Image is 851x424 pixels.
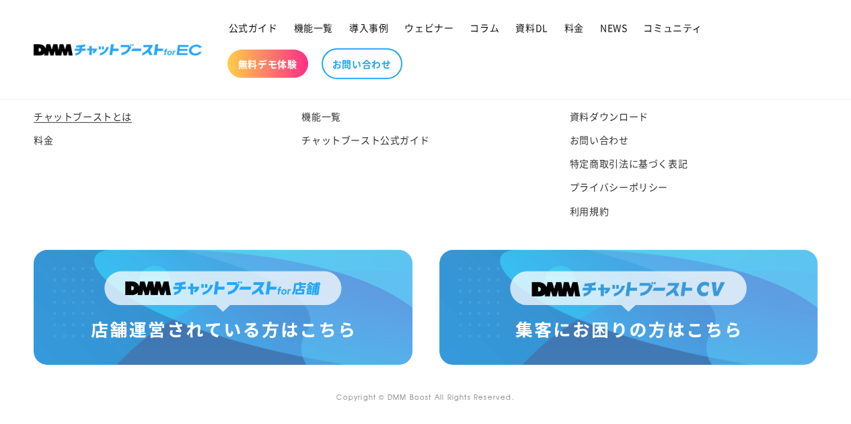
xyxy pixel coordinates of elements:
[301,128,429,152] a: チャットブースト公式ガイド
[570,128,629,152] a: お問い合わせ
[570,200,609,223] a: 利用規約
[461,13,507,42] a: コラム
[592,13,635,42] a: NEWS
[301,108,340,128] a: 機能一覧
[341,13,396,42] a: 導入事例
[570,152,688,175] a: 特定商取引法に基づく表記
[635,13,710,42] a: コミュニティ
[34,128,53,152] a: 料金
[404,22,453,34] span: ウェビナー
[439,250,818,365] img: 集客にお困りの方はこちら
[34,250,412,365] img: 店舗運営されている方はこちら
[600,22,627,34] span: NEWS
[34,108,132,128] a: チャットブーストとは
[564,22,584,34] span: 料金
[332,58,392,70] span: お問い合わせ
[336,392,514,402] small: Copyright © DMM Boost All Rights Reserved.
[507,13,556,42] a: 資料DL
[570,175,668,199] a: プライバシーポリシー
[349,22,388,34] span: 導入事例
[322,48,402,79] a: お問い合わせ
[229,22,278,34] span: 公式ガイド
[294,22,333,34] span: 機能一覧
[515,22,548,34] span: 資料DL
[570,108,649,128] a: 資料ダウンロード
[34,44,202,56] img: 株式会社DMM Boost
[396,13,461,42] a: ウェビナー
[643,22,702,34] span: コミュニティ
[286,13,341,42] a: 機能一覧
[227,50,308,78] a: 無料デモ体験
[221,13,286,42] a: 公式ガイド
[470,22,499,34] span: コラム
[556,13,592,42] a: 料金
[238,58,297,70] span: 無料デモ体験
